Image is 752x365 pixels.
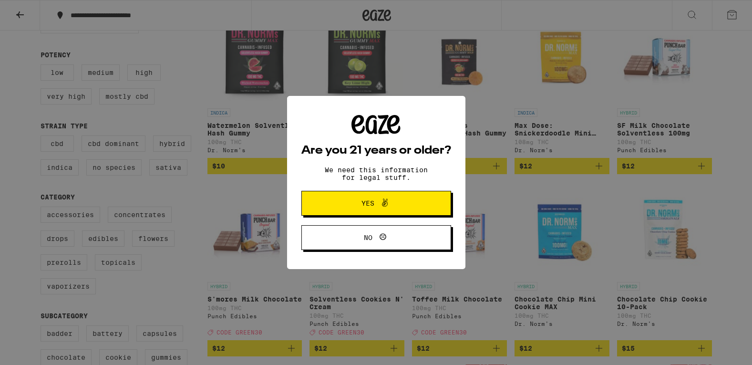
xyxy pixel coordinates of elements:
button: No [301,225,451,250]
p: We need this information for legal stuff. [317,166,436,181]
span: Hi. Need any help? [6,7,69,14]
span: Yes [361,200,374,207]
button: Yes [301,191,451,216]
span: No [364,234,372,241]
h2: Are you 21 years or older? [301,145,451,156]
